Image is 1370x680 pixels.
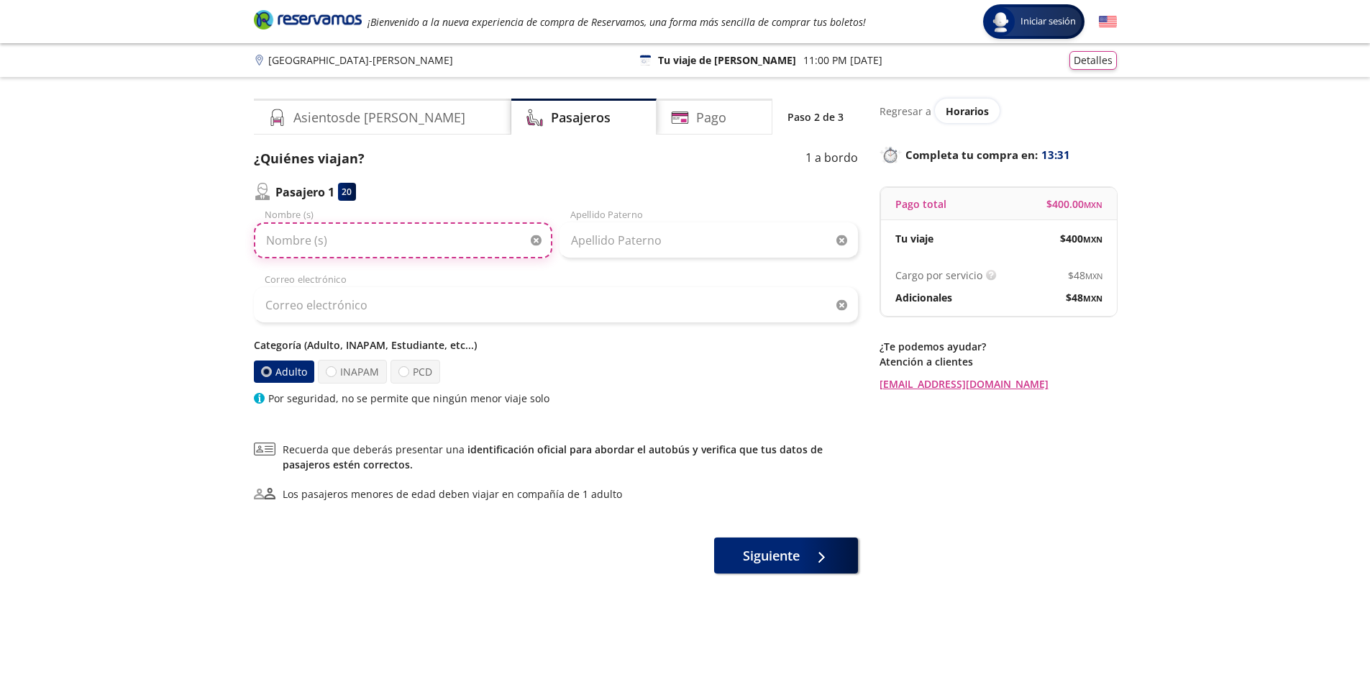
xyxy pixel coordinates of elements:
label: PCD [391,360,440,384]
button: Detalles [1069,51,1117,70]
p: Completa tu compra en : [880,145,1117,165]
p: Tu viaje de [PERSON_NAME] [658,53,796,68]
p: ¿Quiénes viajan? [254,149,365,168]
p: Por seguridad, no se permite que ningún menor viaje solo [268,391,549,406]
p: [GEOGRAPHIC_DATA] - [PERSON_NAME] [268,53,453,68]
p: Cargo por servicio [895,268,982,283]
div: 20 [338,183,356,201]
span: 13:31 [1041,147,1070,163]
p: Regresar a [880,104,931,119]
label: INAPAM [318,360,387,384]
p: Atención a clientes [880,354,1117,369]
i: Brand Logo [254,9,362,30]
p: Categoría (Adulto, INAPAM, Estudiante, etc...) [254,337,858,353]
input: Nombre (s) [254,222,552,258]
div: Regresar a ver horarios [880,99,1117,123]
span: $ 400.00 [1046,196,1102,212]
span: $ 48 [1068,268,1102,283]
h4: Asientos de [PERSON_NAME] [293,108,465,127]
p: Pasajero 1 [275,183,334,201]
span: Horarios [946,104,989,118]
small: MXN [1083,293,1102,304]
span: Iniciar sesión [1015,14,1082,29]
span: $ 400 [1060,231,1102,246]
p: Paso 2 de 3 [787,109,844,124]
span: Siguiente [743,546,800,566]
p: 11:00 PM [DATE] [803,53,882,68]
input: Apellido Paterno [560,222,858,258]
a: identificación oficial para abordar el autobús y verifica que tus datos de pasajeros estén correc... [283,443,823,471]
small: MXN [1084,199,1102,210]
div: Los pasajeros menores de edad deben viajar en compañía de 1 adulto [283,486,622,502]
small: MXN [1083,234,1102,245]
p: ¿Te podemos ayudar? [880,339,1117,354]
h4: Pago [696,108,726,127]
a: Brand Logo [254,9,362,35]
p: Adicionales [895,290,952,305]
small: MXN [1085,271,1102,281]
input: Correo electrónico [254,287,858,323]
h4: Pasajeros [551,108,611,127]
span: $ 48 [1066,290,1102,305]
p: Tu viaje [895,231,933,246]
button: Siguiente [714,538,858,574]
label: Adulto [252,360,316,383]
p: 1 a bordo [805,149,858,168]
a: [EMAIL_ADDRESS][DOMAIN_NAME] [880,376,1117,391]
p: Pago total [895,196,946,212]
button: English [1099,13,1117,31]
em: ¡Bienvenido a la nueva experiencia de compra de Reservamos, una forma más sencilla de comprar tus... [367,15,866,29]
span: Recuerda que deberás presentar una [283,442,858,472]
